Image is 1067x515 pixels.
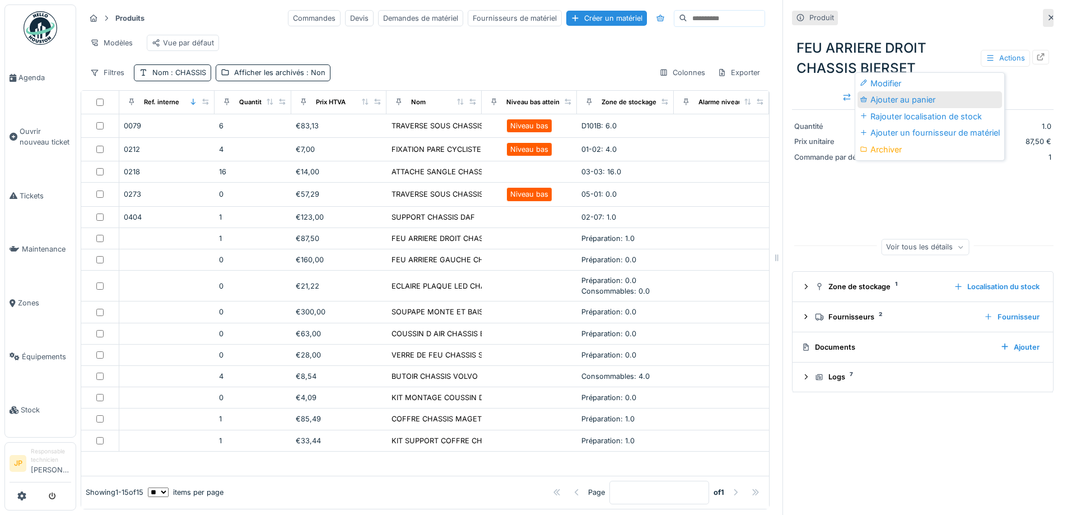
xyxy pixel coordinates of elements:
div: Prix unitaire [794,136,878,147]
span: 01-02: 4.0 [581,145,617,154]
div: Modèles [85,35,138,51]
div: KIT MONTAGE COUSSIN D AIR CHASSIS MAGETRA [392,392,569,403]
div: Exporter [712,64,765,81]
div: Nom [152,67,206,78]
div: VERRE DE FEU CHASSIS SCHMITZ [392,350,511,360]
div: items per page [148,487,223,498]
span: Préparation: 0.0 [581,276,636,285]
span: Préparation: 1.0 [581,437,635,445]
div: Responsable technicien [31,447,71,465]
div: 0 [219,307,286,317]
div: Fournisseurs de matériel [468,10,562,26]
div: Niveau bas [510,189,548,199]
div: Quantité [239,98,265,107]
div: KIT SUPPORT COFFRE CHASSIS MAGETRA [392,435,541,446]
div: 0218 [124,166,210,177]
span: Consommables: 0.0 [581,287,650,295]
summary: Zone de stockage1Localisation du stock [797,276,1049,297]
span: D101B: 6.0 [581,122,617,130]
summary: Logs7 [797,367,1049,388]
div: Commandes [288,10,341,26]
div: Alarme niveau bas [698,98,754,107]
div: Localisation du stock [949,279,1044,294]
div: Commande par défaut [794,152,878,163]
div: 0 [219,392,286,403]
span: Stock [21,405,71,415]
strong: Produits [111,13,149,24]
div: €160,00 [296,254,382,265]
span: Préparation: 0.0 [581,256,636,264]
div: 0212 [124,144,210,155]
span: Maintenance [22,244,71,254]
div: Ajouter au panier [858,91,1002,108]
div: Niveau bas [510,144,548,155]
span: Préparation: 0.0 [581,351,636,359]
span: Agenda [18,72,71,83]
span: Tickets [20,191,71,201]
div: €21,22 [296,281,382,291]
div: 0273 [124,189,210,199]
div: 4 [219,371,286,382]
div: Modifier [858,75,1002,92]
summary: DocumentsAjouter [797,337,1049,358]
div: Colonnes [654,64,710,81]
div: €83,13 [296,120,382,131]
div: Voir tous les détails [881,239,969,255]
div: €300,00 [296,307,382,317]
span: Consommables: 4.0 [581,372,650,381]
div: €85,49 [296,414,382,424]
div: Nom [411,98,426,107]
div: Actions [981,50,1030,66]
div: ECLAIRE PLAQUE LED CHASSIS BIERSET [392,281,532,291]
div: 1 [219,212,286,222]
div: 1 [219,414,286,424]
div: 4 [219,144,286,155]
div: FEU ARRIERE GAUCHE CHASSIS BIERSET [392,254,535,265]
div: Rajouter localisation de stock [858,108,1002,125]
div: Produit [809,12,834,23]
div: 6 [219,120,286,131]
div: Page [588,487,605,498]
span: Équipements [22,351,71,362]
span: : CHASSIS [169,68,206,77]
div: 1 [219,233,286,244]
div: Vue par défaut [152,38,214,48]
span: Zones [18,298,71,308]
div: TRAVERSE SOUS CHASSIS PARE CYCLISTE BERGER [392,120,570,131]
img: Badge_color-CXgf-gQk.svg [24,11,57,45]
div: FEU ARRIERE DROIT CHASSIS BIERSET [792,34,1054,83]
div: Niveau bas atteint ? [506,98,567,107]
div: SUPPORT CHASSIS DAF [392,212,475,222]
div: €8,54 [296,371,382,382]
span: Préparation: 1.0 [581,234,635,243]
div: 0 [219,281,286,291]
div: €14,00 [296,166,382,177]
div: 0 [219,254,286,265]
span: : Non [304,68,325,77]
div: FEU ARRIERE DROIT CHASSIS BIERSET [392,233,525,244]
div: Ref. interne [144,98,179,107]
div: Fournisseurs [815,312,975,322]
div: Showing 1 - 15 of 15 [86,487,143,498]
div: 16 [219,166,286,177]
div: COUSSIN D AIR CHASSIS BIERSET [392,328,509,339]
strong: of 1 [714,487,724,498]
div: €4,09 [296,392,382,403]
div: Zone de stockage [815,281,945,292]
div: 0 [219,328,286,339]
div: Créer un matériel [566,11,647,26]
span: Ouvrir nouveau ticket [20,126,71,147]
div: 0 [219,350,286,360]
div: BUTOIR CHASSIS VOLVO [392,371,478,382]
div: Prix HTVA [316,98,346,107]
div: 1 [219,435,286,446]
div: Fournisseur [980,309,1044,324]
div: €57,29 [296,189,382,199]
div: Afficher les archivés [234,67,325,78]
li: [PERSON_NAME] [31,447,71,480]
div: Devis [345,10,374,26]
span: Préparation: 1.0 [581,415,635,423]
div: Quantité [794,121,878,132]
span: 02-07: 1.0 [581,213,616,221]
div: 0404 [124,212,210,222]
